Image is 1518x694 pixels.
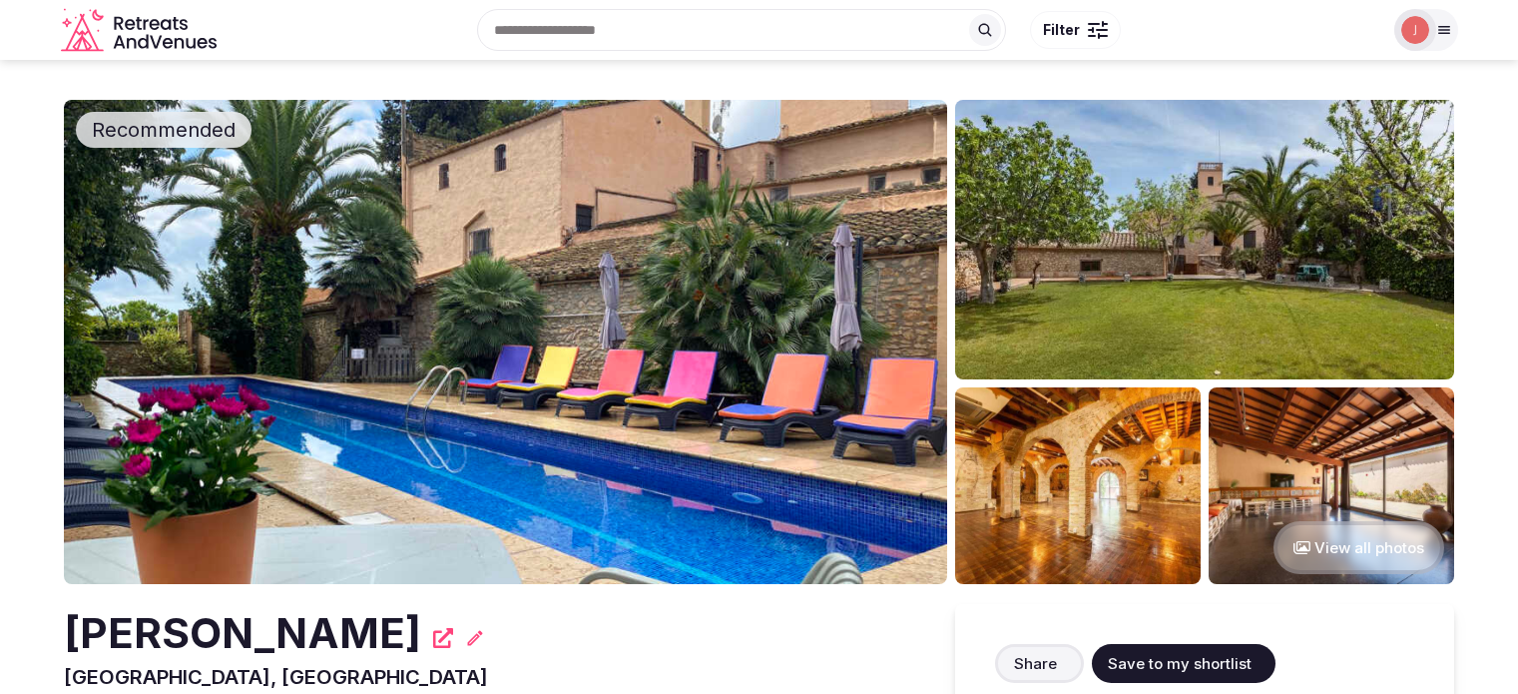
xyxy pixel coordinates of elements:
span: Recommended [84,116,244,144]
button: Filter [1030,11,1121,49]
h2: [PERSON_NAME] [64,604,421,663]
img: Venue cover photo [64,100,947,584]
img: Venue gallery photo [955,100,1454,379]
button: View all photos [1273,521,1444,574]
span: Save to my shortlist [1108,653,1252,674]
img: Joanna Asiukiewicz [1401,16,1429,44]
span: Filter [1043,20,1080,40]
button: Share [995,644,1084,683]
svg: Retreats and Venues company logo [61,8,221,53]
span: Share [1014,653,1057,674]
img: Venue gallery photo [1209,387,1454,584]
button: Save to my shortlist [1092,644,1275,683]
span: [GEOGRAPHIC_DATA], [GEOGRAPHIC_DATA] [64,665,488,689]
a: Visit the homepage [61,8,221,53]
div: Recommended [76,112,252,148]
img: Venue gallery photo [955,387,1201,584]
